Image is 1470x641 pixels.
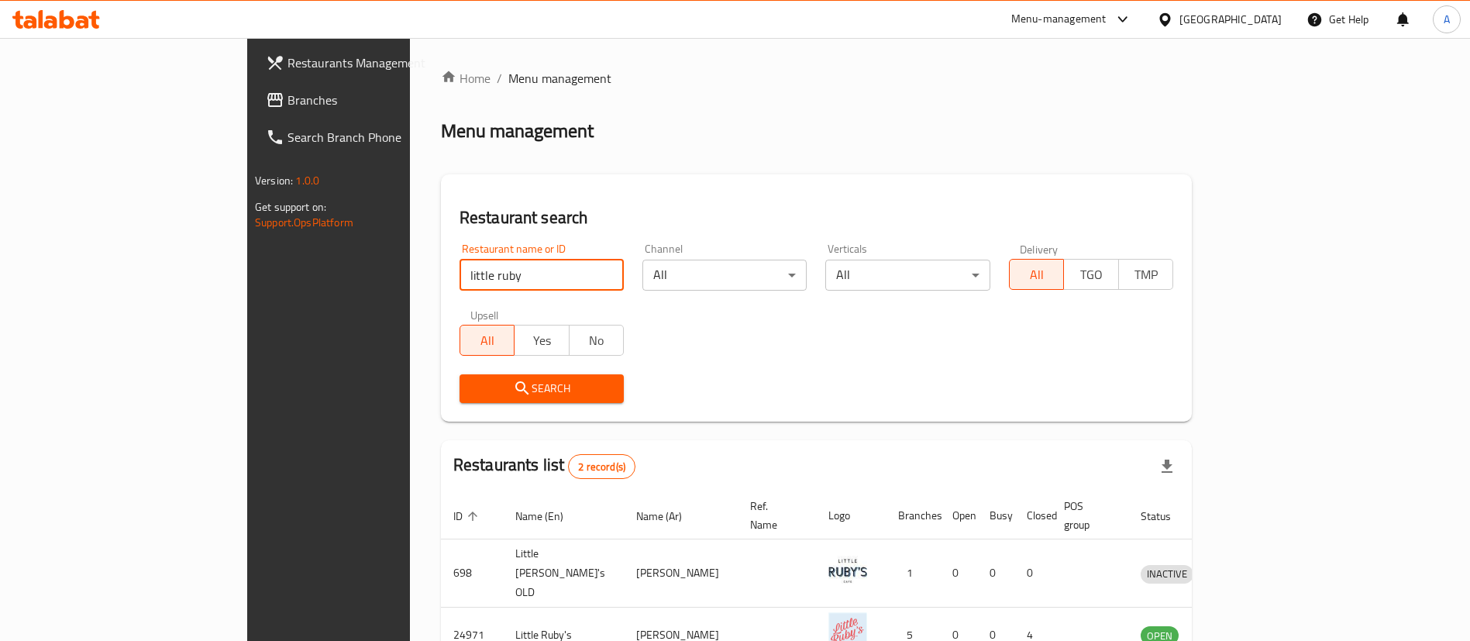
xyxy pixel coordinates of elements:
span: Status [1141,507,1191,526]
td: 1 [886,539,940,608]
div: Menu-management [1011,10,1107,29]
td: 0 [1014,539,1052,608]
li: / [497,69,502,88]
span: ID [453,507,483,526]
span: Yes [521,329,563,352]
button: All [1009,259,1064,290]
td: 0 [940,539,977,608]
input: Search for restaurant name or ID.. [460,260,624,291]
span: All [466,329,508,352]
div: Export file [1148,448,1186,485]
span: Get support on: [255,197,326,217]
a: Restaurants Management [253,44,493,81]
div: All [825,260,990,291]
h2: Menu management [441,119,594,143]
span: INACTIVE [1141,565,1193,583]
span: Name (En) [515,507,584,526]
button: Yes [514,325,569,356]
h2: Restaurant search [460,206,1173,229]
span: Menu management [508,69,611,88]
th: Busy [977,492,1014,539]
button: Search [460,374,624,403]
nav: breadcrumb [441,69,1192,88]
button: All [460,325,515,356]
span: No [576,329,618,352]
span: TMP [1125,264,1167,286]
span: 1.0.0 [295,171,319,191]
a: Support.OpsPlatform [255,212,353,233]
td: 0 [977,539,1014,608]
th: Logo [816,492,886,539]
span: TGO [1070,264,1112,286]
button: No [569,325,624,356]
span: Search [472,379,611,398]
span: Restaurants Management [287,53,480,72]
span: 2 record(s) [569,460,635,474]
div: All [642,260,807,291]
label: Upsell [470,309,499,320]
h2: Restaurants list [453,453,635,479]
span: Branches [287,91,480,109]
span: Search Branch Phone [287,128,480,146]
span: Version: [255,171,293,191]
button: TMP [1118,259,1173,290]
span: Name (Ar) [636,507,702,526]
td: [PERSON_NAME] [624,539,738,608]
button: TGO [1063,259,1118,290]
span: A [1444,11,1450,28]
a: Search Branch Phone [253,119,493,156]
span: Ref. Name [750,497,797,534]
div: [GEOGRAPHIC_DATA] [1179,11,1282,28]
div: Total records count [568,454,635,479]
th: Branches [886,492,940,539]
span: All [1016,264,1058,286]
label: Delivery [1020,243,1059,254]
span: POS group [1064,497,1110,534]
th: Open [940,492,977,539]
a: Branches [253,81,493,119]
th: Closed [1014,492,1052,539]
img: Little Ruby's OLD [828,551,867,590]
td: Little [PERSON_NAME]'s OLD [503,539,624,608]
